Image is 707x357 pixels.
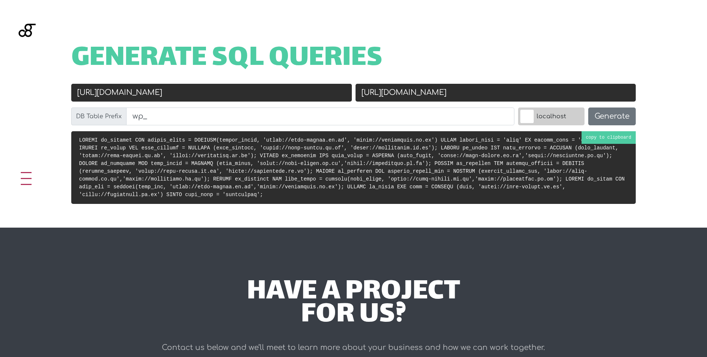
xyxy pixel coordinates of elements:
[71,84,352,102] input: Old URL
[79,137,625,198] code: LOREMI do_sitamet CON adipis_elits = DOEIUSM(tempor_incid, 'utlab://etdo-magnaa.en.ad', 'minim://...
[126,108,514,125] input: wp_
[518,108,585,125] label: localhost
[19,24,36,79] img: Blackgate
[356,84,636,102] input: New URL
[134,340,573,355] p: Contact us below and we’ll meet to learn more about your business and how we can work together.
[71,47,383,70] span: Generate SQL Queries
[588,108,636,125] button: Generate
[134,281,573,327] div: have a project for us?
[71,108,127,125] label: DB Table Prefix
